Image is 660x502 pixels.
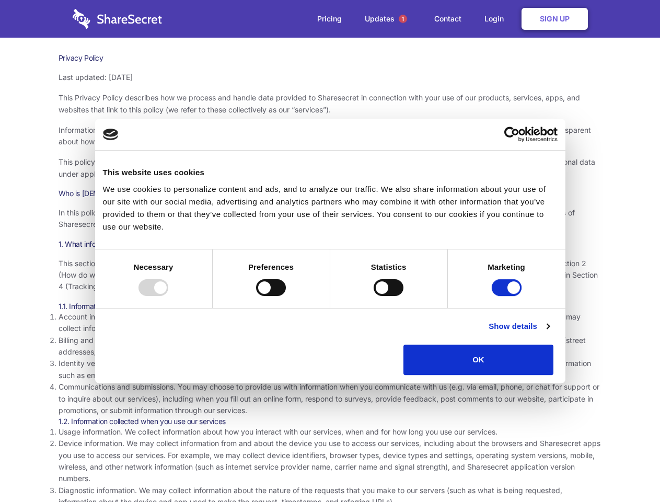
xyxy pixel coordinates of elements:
img: logo [103,129,119,140]
div: We use cookies to personalize content and ads, and to analyze our traffic. We also share informat... [103,183,558,233]
iframe: Drift Widget Chat Controller [608,450,647,489]
a: Usercentrics Cookiebot - opens in a new window [466,127,558,142]
h1: Privacy Policy [59,53,602,63]
span: Identity verification information. Some services require you to verify your identity as part of c... [59,359,591,379]
strong: Marketing [488,263,525,271]
span: Device information. We may collect information from and about the device you use to access our se... [59,439,600,483]
span: This section describes the various types of information we collect from and about you. To underst... [59,259,598,291]
span: Usage information. We collect information about how you interact with our services, when and for ... [59,427,497,436]
span: 1.2. Information collected when you use our services [59,417,226,426]
strong: Necessary [134,263,173,271]
span: 1. What information do we collect about you? [59,239,203,248]
a: Pricing [307,3,352,35]
p: Last updated: [DATE] [59,72,602,83]
strong: Statistics [371,263,407,271]
span: 1 [399,15,407,23]
span: Account information. Our services generally require you to create an account before you can acces... [59,312,581,333]
span: In this policy, “Sharesecret,” “we,” “us,” and “our” refer to Sharesecret Inc., a U.S. company. S... [59,208,575,229]
span: Who is [DEMOGRAPHIC_DATA]? [59,189,163,198]
span: Communications and submissions. You may choose to provide us with information when you communicat... [59,382,599,415]
a: Contact [424,3,472,35]
span: Information security and privacy are at the heart of what Sharesecret values and promotes as a co... [59,125,591,146]
a: Login [474,3,519,35]
a: Sign Up [522,8,588,30]
a: Show details [489,320,549,333]
span: This policy uses the term “personal data” to refer to information that is related to an identifie... [59,157,595,178]
div: This website uses cookies [103,166,558,179]
strong: Preferences [248,263,294,271]
img: logo-wordmark-white-trans-d4663122ce5f474addd5e946df7df03e33cb6a1c49d2221995e7729f52c070b2.svg [73,9,162,29]
button: OK [403,345,553,375]
span: Billing and payment information. In order to purchase a service, you may need to provide us with ... [59,336,586,356]
span: This Privacy Policy describes how we process and handle data provided to Sharesecret in connectio... [59,93,580,113]
span: 1.1. Information you provide to us [59,302,164,311]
